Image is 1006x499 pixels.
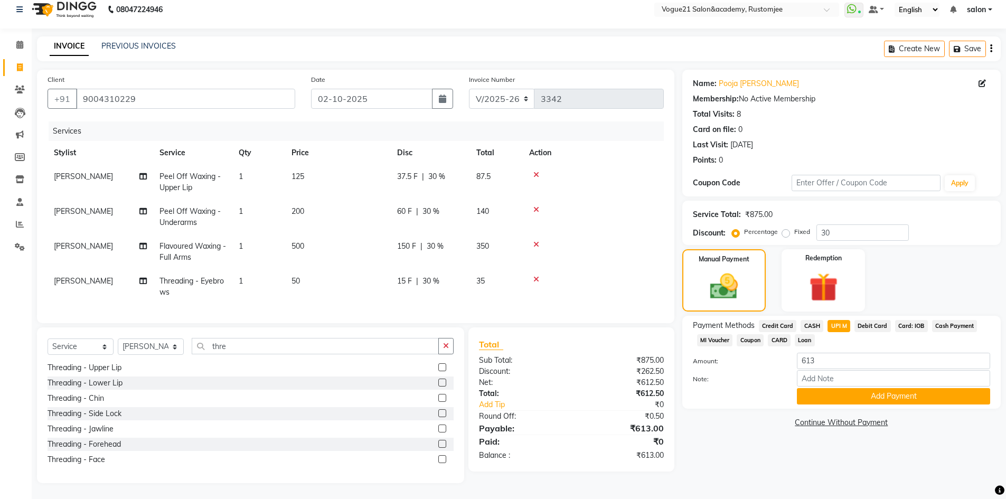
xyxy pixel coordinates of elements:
span: | [422,171,424,182]
span: | [420,241,422,252]
div: Points: [693,155,717,166]
span: [PERSON_NAME] [54,206,113,216]
div: Paid: [471,435,571,448]
input: Enter Offer / Coupon Code [792,175,941,191]
span: 1 [239,241,243,251]
div: Last Visit: [693,139,728,150]
div: Discount: [693,228,726,239]
span: 30 % [422,276,439,287]
label: Manual Payment [699,255,749,264]
div: Threading - Forehead [48,439,121,450]
div: Threading - Jawline [48,423,114,435]
input: Add Note [797,370,990,387]
span: | [416,206,418,217]
button: +91 [48,89,77,109]
th: Price [285,141,391,165]
label: Date [311,75,325,84]
span: Flavoured Waxing - Full Arms [159,241,226,262]
div: Sub Total: [471,355,571,366]
div: Name: [693,78,717,89]
button: Create New [884,41,945,57]
div: Threading - Chin [48,393,104,404]
span: 60 F [397,206,412,217]
span: 500 [292,241,304,251]
label: Amount: [685,356,789,366]
span: Loan [795,334,815,346]
div: 8 [737,109,741,120]
span: 15 F [397,276,412,287]
a: INVOICE [50,37,89,56]
div: ₹262.50 [571,366,672,377]
span: [PERSON_NAME] [54,172,113,181]
button: Save [949,41,986,57]
span: Card: IOB [895,320,928,332]
span: UPI M [828,320,850,332]
span: Credit Card [759,320,797,332]
div: ₹612.50 [571,377,672,388]
label: Redemption [805,253,842,263]
div: Total Visits: [693,109,735,120]
label: Fixed [794,227,810,237]
div: ₹0 [588,399,672,410]
div: Discount: [471,366,571,377]
div: Balance : [471,450,571,461]
div: Net: [471,377,571,388]
span: [PERSON_NAME] [54,276,113,286]
span: CARD [768,334,791,346]
span: MI Voucher [697,334,733,346]
img: _gift.svg [800,269,847,305]
span: 150 F [397,241,416,252]
span: 1 [239,276,243,286]
input: Amount [797,353,990,369]
div: ₹0.50 [571,411,672,422]
th: Disc [391,141,470,165]
div: ₹613.00 [571,450,672,461]
span: salon [967,4,986,15]
label: Invoice Number [469,75,515,84]
div: Threading - Lower Lip [48,378,123,389]
div: ₹875.00 [745,209,773,220]
label: Percentage [744,227,778,237]
div: Payable: [471,422,571,435]
span: 125 [292,172,304,181]
span: 35 [476,276,485,286]
span: CASH [801,320,823,332]
span: [PERSON_NAME] [54,241,113,251]
input: Search or Scan [192,338,439,354]
span: 37.5 F [397,171,418,182]
div: No Active Membership [693,93,990,105]
span: Payment Methods [693,320,755,331]
th: Qty [232,141,285,165]
div: Round Off: [471,411,571,422]
div: Threading - Upper Lip [48,362,121,373]
div: Total: [471,388,571,399]
div: ₹613.00 [571,422,672,435]
th: Total [470,141,523,165]
th: Stylist [48,141,153,165]
div: 0 [738,124,742,135]
span: 350 [476,241,489,251]
div: Services [49,121,672,141]
div: 0 [719,155,723,166]
span: Peel Off Waxing - Upper Lip [159,172,221,192]
span: Coupon [737,334,764,346]
div: [DATE] [730,139,753,150]
label: Note: [685,374,789,384]
span: | [416,276,418,287]
span: 50 [292,276,300,286]
div: ₹875.00 [571,355,672,366]
th: Action [523,141,664,165]
a: Pooja [PERSON_NAME] [719,78,799,89]
button: Apply [945,175,975,191]
span: 200 [292,206,304,216]
div: Card on file: [693,124,736,135]
span: Total [479,339,503,350]
span: Cash Payment [932,320,977,332]
span: 1 [239,172,243,181]
div: Service Total: [693,209,741,220]
label: Client [48,75,64,84]
button: Add Payment [797,388,990,404]
span: Peel Off Waxing - Underarms [159,206,221,227]
div: Threading - Face [48,454,105,465]
span: Threading - Eyebrows [159,276,224,297]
